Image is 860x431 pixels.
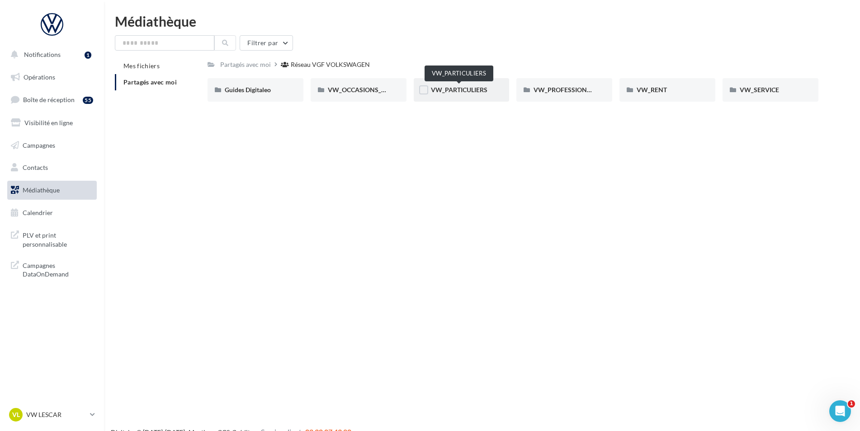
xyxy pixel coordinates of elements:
[534,86,602,94] span: VW_PROFESSIONNELS
[225,86,271,94] span: Guides Digitaleo
[83,97,93,104] div: 55
[23,164,48,171] span: Contacts
[24,119,73,126] span: Visibilité en ligne
[5,45,95,64] button: Notifications 1
[85,52,91,59] div: 1
[291,60,370,69] div: Réseau VGF VOLKSWAGEN
[23,96,75,103] span: Boîte de réception
[5,68,99,87] a: Opérations
[240,35,293,51] button: Filtrer par
[24,73,55,81] span: Opérations
[5,203,99,222] a: Calendrier
[12,410,20,419] span: VL
[220,60,271,69] div: Partagés avec moi
[5,158,99,177] a: Contacts
[5,181,99,200] a: Médiathèque
[637,86,667,94] span: VW_RENT
[123,78,177,86] span: Partagés avec moi
[431,86,487,94] span: VW_PARTICULIERS
[5,136,99,155] a: Campagnes
[115,14,849,28] div: Médiathèque
[23,141,55,149] span: Campagnes
[24,51,61,58] span: Notifications
[5,225,99,252] a: PLV et print personnalisable
[5,113,99,132] a: Visibilité en ligne
[328,86,416,94] span: VW_OCCASIONS_GARANTIES
[5,90,99,109] a: Boîte de réception55
[23,209,53,216] span: Calendrier
[829,400,851,422] iframe: Intercom live chat
[5,256,99,282] a: Campagnes DataOnDemand
[7,406,97,423] a: VL VW LESCAR
[23,186,60,194] span: Médiathèque
[23,229,93,248] span: PLV et print personnalisable
[123,62,160,70] span: Mes fichiers
[425,66,493,81] div: VW_PARTICULIERS
[23,259,93,279] span: Campagnes DataOnDemand
[26,410,86,419] p: VW LESCAR
[740,86,779,94] span: VW_SERVICE
[848,400,855,408] span: 1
